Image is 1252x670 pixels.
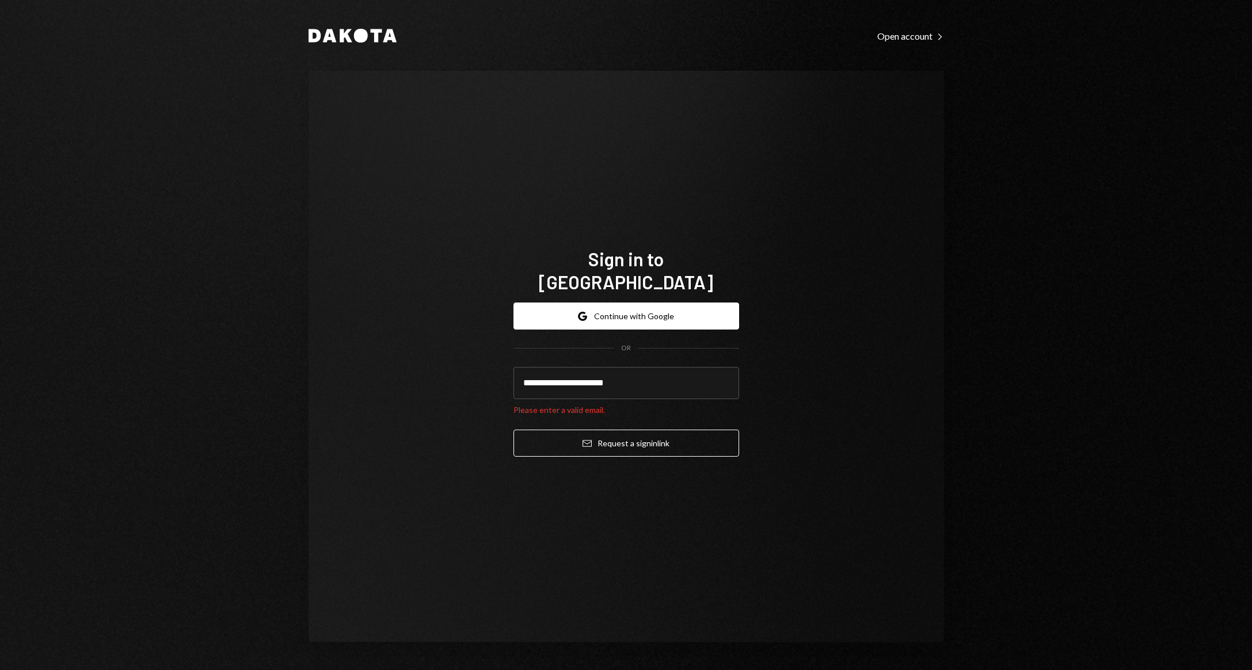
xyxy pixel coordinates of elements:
a: Open account [877,29,944,42]
button: Request a signinlink [513,430,739,457]
div: Open account [877,30,944,42]
h1: Sign in to [GEOGRAPHIC_DATA] [513,247,739,293]
div: OR [621,343,631,353]
button: Continue with Google [513,303,739,330]
div: Please enter a valid email. [513,404,739,416]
